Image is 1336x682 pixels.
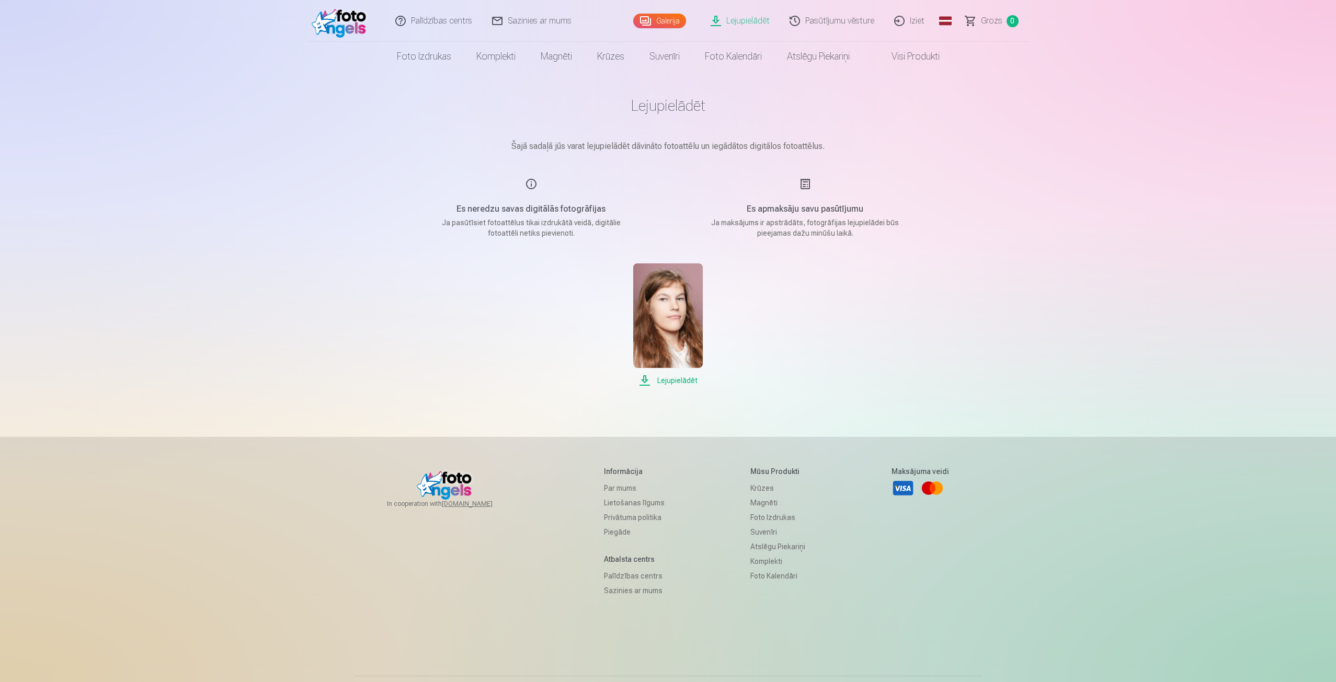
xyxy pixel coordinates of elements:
h5: Atbalsta centrs [604,554,665,564]
a: Komplekti [750,554,805,569]
a: Foto izdrukas [384,42,464,71]
a: Krūzes [585,42,637,71]
a: Suvenīri [637,42,692,71]
p: Ja pasūtīsiet fotoattēlus tikai izdrukātā veidā, digitālie fotoattēli netiks pievienoti. [432,217,631,238]
p: Šajā sadaļā jūs varat lejupielādēt dāvināto fotoattēlu un iegādātos digitālos fotoattēlus. [407,140,930,153]
a: Foto kalendāri [692,42,774,71]
a: [DOMAIN_NAME] [442,500,518,508]
span: 0 [1007,15,1019,27]
a: Privātuma politika [604,510,665,525]
a: Foto kalendāri [750,569,805,583]
a: Visa [892,477,915,500]
span: Grozs [981,15,1002,27]
span: Lejupielādēt [633,374,703,387]
a: Atslēgu piekariņi [774,42,862,71]
a: Magnēti [528,42,585,71]
a: Palīdzības centrs [604,569,665,583]
a: Galerija [633,14,686,28]
a: Suvenīri [750,525,805,539]
a: Par mums [604,481,665,495]
h5: Maksājuma veidi [892,466,949,477]
h5: Es apmaksāju savu pasūtījumu [706,203,905,215]
a: Piegāde [604,525,665,539]
h5: Es neredzu savas digitālās fotogrāfijas [432,203,631,215]
a: Sazinies ar mums [604,583,665,598]
a: Foto izdrukas [750,510,805,525]
a: Visi produkti [862,42,952,71]
span: In cooperation with [387,500,518,508]
a: Atslēgu piekariņi [750,539,805,554]
img: /fa1 [312,4,372,38]
a: Lietošanas līgums [604,495,665,510]
h1: Lejupielādēt [407,96,930,115]
a: Lejupielādēt [633,263,703,387]
a: Mastercard [921,477,944,500]
a: Magnēti [750,495,805,510]
a: Krūzes [750,481,805,495]
p: Ja maksājums ir apstrādāts, fotogrāfijas lejupielādei būs pieejamas dažu minūšu laikā. [706,217,905,238]
h5: Mūsu produkti [750,466,805,477]
a: Komplekti [464,42,528,71]
h5: Informācija [604,466,665,477]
